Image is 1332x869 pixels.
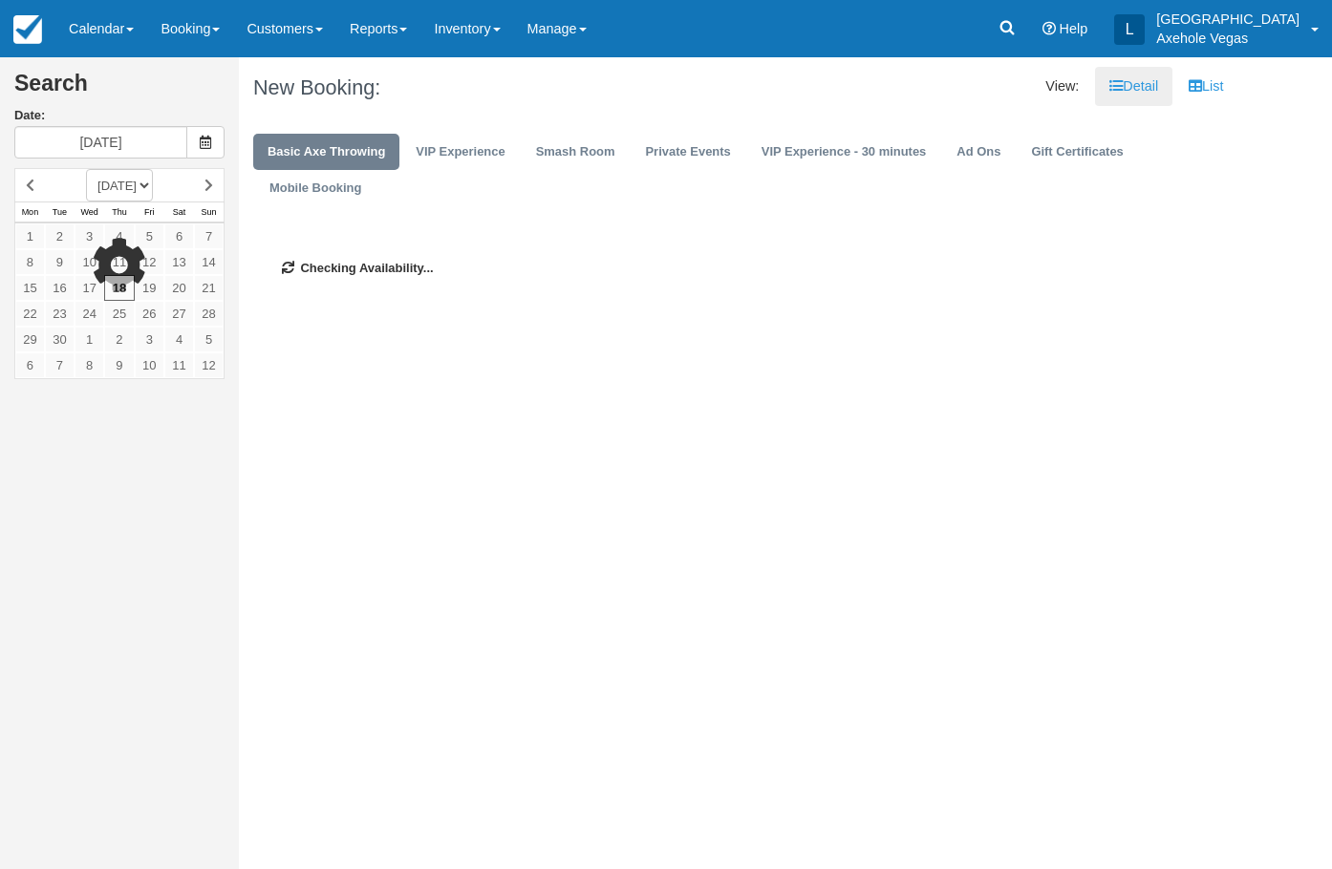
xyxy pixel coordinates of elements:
[747,134,941,171] a: VIP Experience - 30 minutes
[14,72,225,107] h2: Search
[1060,21,1088,36] span: Help
[631,134,744,171] a: Private Events
[253,76,724,99] h1: New Booking:
[1114,14,1145,45] div: L
[255,170,376,207] a: Mobile Booking
[253,231,1224,307] div: Checking Availability...
[401,134,519,171] a: VIP Experience
[942,134,1015,171] a: Ad Ons
[522,134,630,171] a: Smash Room
[1156,10,1300,29] p: [GEOGRAPHIC_DATA]
[253,134,399,171] a: Basic Axe Throwing
[1174,67,1237,106] a: List
[1031,67,1093,106] li: View:
[104,275,134,301] a: 18
[14,107,225,125] label: Date:
[1156,29,1300,48] p: Axehole Vegas
[1095,67,1172,106] a: Detail
[1017,134,1137,171] a: Gift Certificates
[1042,22,1056,35] i: Help
[13,15,42,44] img: checkfront-main-nav-mini-logo.png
